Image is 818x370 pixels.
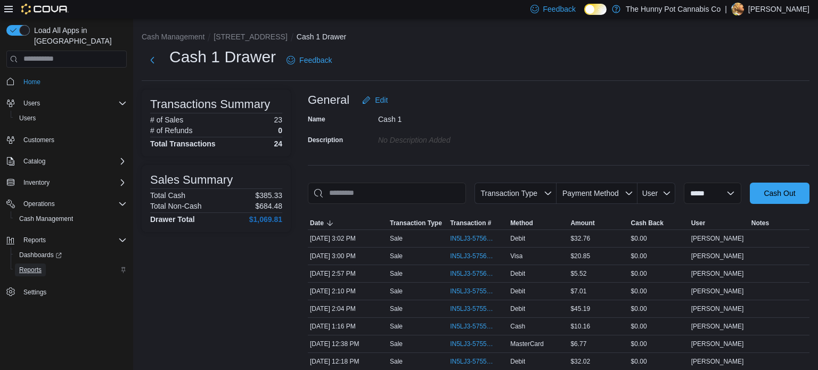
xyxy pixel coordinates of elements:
nav: An example of EuiBreadcrumbs [142,31,809,44]
span: Date [310,219,324,227]
div: [DATE] 3:00 PM [308,250,388,262]
a: Settings [19,286,51,299]
a: Dashboards [15,249,66,261]
button: Transaction Type [475,183,557,204]
button: Inventory [19,176,54,189]
span: $7.01 [570,287,586,295]
button: User [637,183,675,204]
div: $0.00 [629,267,689,280]
h6: # of Refunds [150,126,192,135]
span: $32.76 [570,234,590,243]
div: [DATE] 3:02 PM [308,232,388,245]
button: Reports [11,262,131,277]
button: Operations [2,196,131,211]
span: IN5LJ3-5755248 [450,357,495,366]
div: [DATE] 2:57 PM [308,267,388,280]
p: The Hunny Pot Cannabis Co [626,3,721,15]
div: [DATE] 12:18 PM [308,355,388,368]
span: Cash Management [19,215,73,223]
button: Method [508,217,568,229]
span: Users [23,99,40,108]
div: No Description added [378,131,521,144]
label: Name [308,115,325,124]
button: IN5LJ3-5756214 [450,250,506,262]
span: MasterCard [510,340,544,348]
span: Debit [510,305,525,313]
span: Dashboards [19,251,62,259]
button: Catalog [2,154,131,169]
p: Sale [390,287,403,295]
a: Dashboards [11,248,131,262]
span: Cash Back [631,219,664,227]
span: Users [19,97,127,110]
button: Settings [2,284,131,299]
button: Users [11,111,131,126]
div: $0.00 [629,250,689,262]
button: Next [142,50,163,71]
div: $0.00 [629,355,689,368]
span: Customers [19,133,127,146]
button: Cash Management [142,32,204,41]
span: $20.85 [570,252,590,260]
span: Users [19,114,36,122]
h1: Cash 1 Drawer [169,46,276,68]
button: Payment Method [557,183,637,204]
span: [PERSON_NAME] [691,287,744,295]
span: Inventory [19,176,127,189]
div: Cash 1 [378,111,521,124]
span: Payment Method [562,189,619,198]
p: Sale [390,252,403,260]
span: User [691,219,706,227]
span: Catalog [23,157,45,166]
h4: Drawer Total [150,215,195,224]
span: [PERSON_NAME] [691,269,744,278]
span: Operations [23,200,55,208]
span: Cash [510,322,525,331]
p: [PERSON_NAME] [748,3,809,15]
span: Dashboards [15,249,127,261]
div: $0.00 [629,320,689,333]
button: IN5LJ3-5755588 [450,320,506,333]
p: $385.33 [255,191,282,200]
span: Debit [510,234,525,243]
p: Sale [390,305,403,313]
span: Debit [510,357,525,366]
button: User [689,217,749,229]
span: Amount [570,219,594,227]
span: $10.16 [570,322,590,331]
span: [PERSON_NAME] [691,357,744,366]
h6: # of Sales [150,116,183,124]
span: IN5LJ3-5755919 [450,287,495,295]
span: IN5LJ3-5755368 [450,340,495,348]
span: Operations [19,198,127,210]
button: IN5LJ3-5755919 [450,285,506,298]
h3: Transactions Summary [150,98,270,111]
h4: 24 [274,139,282,148]
h4: Total Transactions [150,139,216,148]
span: IN5LJ3-5756232 [450,234,495,243]
button: Operations [19,198,59,210]
span: [PERSON_NAME] [691,252,744,260]
span: Feedback [543,4,576,14]
div: [DATE] 1:16 PM [308,320,388,333]
button: Transaction # [448,217,508,229]
p: $684.48 [255,202,282,210]
span: Cash Management [15,212,127,225]
a: Customers [19,134,59,146]
button: Cash Back [629,217,689,229]
span: Inventory [23,178,50,187]
button: Reports [2,233,131,248]
span: Visa [510,252,522,260]
button: Home [2,74,131,89]
div: [DATE] 12:38 PM [308,338,388,350]
span: Reports [19,234,127,246]
p: Sale [390,234,403,243]
input: Dark Mode [584,4,607,15]
span: Settings [23,288,46,297]
button: Cash 1 Drawer [297,32,346,41]
span: Users [15,112,127,125]
span: Catalog [19,155,127,168]
span: [PERSON_NAME] [691,322,744,331]
div: Ryan Noble [731,3,744,15]
span: Notes [751,219,769,227]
